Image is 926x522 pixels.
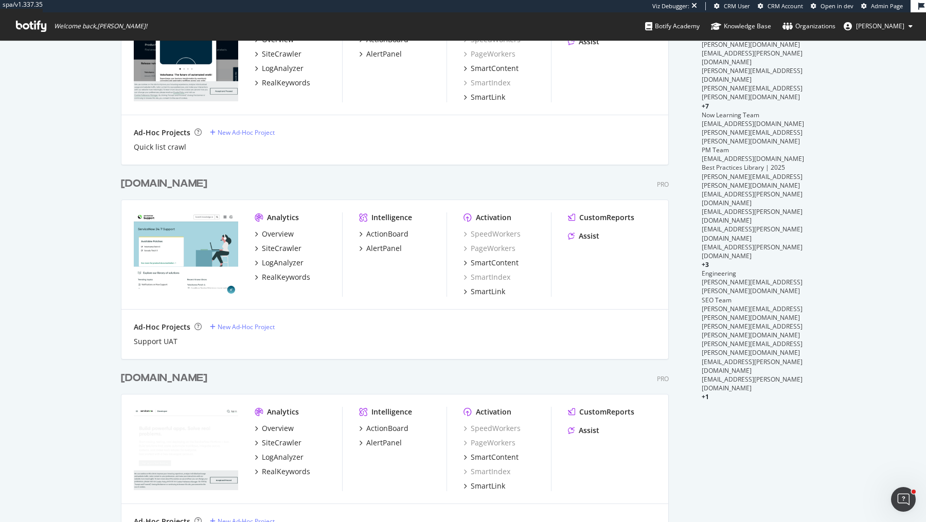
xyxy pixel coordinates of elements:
a: Quick list crawl [134,142,186,152]
span: CRM Account [768,2,803,10]
img: developer.servicenow.com [134,407,238,490]
span: + 1 [702,392,709,401]
div: Ad-Hoc Projects [134,128,190,138]
div: LogAnalyzer [262,258,304,268]
a: New Ad-Hoc Project [210,128,275,137]
div: SmartLink [471,481,505,491]
span: [PERSON_NAME][EMAIL_ADDRESS][DOMAIN_NAME] [702,66,803,84]
div: Ad-Hoc Projects [134,322,190,332]
a: Support UAT [134,336,177,347]
a: AlertPanel [359,438,402,448]
span: Admin Page [871,2,903,10]
div: Viz Debugger: [652,2,689,10]
div: SmartIndex [464,272,510,282]
a: RealKeywords [255,78,310,88]
div: SmartContent [471,452,519,462]
span: [PERSON_NAME][EMAIL_ADDRESS][PERSON_NAME][DOMAIN_NAME] [702,84,803,101]
div: New Ad-Hoc Project [218,128,275,137]
a: PageWorkers [464,243,515,254]
a: Assist [568,231,599,241]
div: RealKeywords [262,78,310,88]
div: Analytics [267,407,299,417]
div: Knowledge Base [711,21,771,31]
div: ActionBoard [366,423,408,434]
a: SiteCrawler [255,438,301,448]
div: SmartLink [471,92,505,102]
a: Admin Page [861,2,903,10]
div: Assist [579,425,599,436]
div: CustomReports [579,407,634,417]
a: ActionBoard [359,423,408,434]
div: SmartIndex [464,78,510,88]
div: Activation [476,407,511,417]
a: PageWorkers [464,438,515,448]
a: [DOMAIN_NAME] [121,176,211,191]
span: [EMAIL_ADDRESS][PERSON_NAME][DOMAIN_NAME] [702,375,803,392]
div: Best Practices Library | 2025 [702,163,805,172]
span: [EMAIL_ADDRESS][DOMAIN_NAME] [702,119,804,128]
div: Assist [579,37,599,47]
span: [EMAIL_ADDRESS][PERSON_NAME][DOMAIN_NAME] [702,190,803,207]
a: SmartContent [464,452,519,462]
img: support.servicenow.com [134,212,238,296]
div: Pro [657,374,669,383]
span: Welcome back, [PERSON_NAME] ! [54,22,147,30]
span: Open in dev [821,2,853,10]
a: [DOMAIN_NAME] [121,371,211,386]
a: SmartLink [464,92,505,102]
a: SmartContent [464,258,519,268]
div: CustomReports [579,212,634,223]
span: [PERSON_NAME][EMAIL_ADDRESS][PERSON_NAME][DOMAIN_NAME] [702,304,803,322]
div: RealKeywords [262,466,310,477]
div: LogAnalyzer [262,452,304,462]
div: Botify Academy [645,21,700,31]
a: SpeedWorkers [464,229,521,239]
div: SmartLink [471,286,505,297]
div: Organizations [782,21,835,31]
div: LogAnalyzer [262,63,304,74]
div: Engineering [702,269,805,278]
div: SiteCrawler [262,438,301,448]
a: SiteCrawler [255,49,301,59]
div: AlertPanel [366,49,402,59]
span: CRM User [724,2,750,10]
a: Knowledge Base [711,12,771,40]
span: [EMAIL_ADDRESS][PERSON_NAME][DOMAIN_NAME] [702,225,803,242]
span: + 7 [702,102,709,111]
a: Assist [568,425,599,436]
span: [EMAIL_ADDRESS][PERSON_NAME][DOMAIN_NAME] [702,357,803,375]
div: SmartContent [471,63,519,74]
div: Overview [262,229,294,239]
div: SmartContent [471,258,519,268]
span: [PERSON_NAME][EMAIL_ADDRESS][PERSON_NAME][DOMAIN_NAME] [702,172,803,190]
a: SmartLink [464,481,505,491]
span: [PERSON_NAME][EMAIL_ADDRESS][PERSON_NAME][DOMAIN_NAME] [702,278,803,295]
span: [EMAIL_ADDRESS][DOMAIN_NAME] [702,154,804,163]
a: AlertPanel [359,49,402,59]
a: Overview [255,423,294,434]
div: SiteCrawler [262,243,301,254]
a: New Ad-Hoc Project [210,322,275,331]
span: dalton [856,22,904,30]
div: Assist [579,231,599,241]
a: Overview [255,229,294,239]
a: CRM Account [758,2,803,10]
div: New Ad-Hoc Project [218,322,275,331]
span: + 3 [702,260,709,269]
div: Intelligence [371,407,412,417]
span: [EMAIL_ADDRESS][PERSON_NAME][DOMAIN_NAME] [702,49,803,66]
iframe: Intercom live chat [891,487,916,512]
a: AlertPanel [359,243,402,254]
a: RealKeywords [255,272,310,282]
div: Overview [262,423,294,434]
a: SpeedWorkers [464,423,521,434]
div: ActionBoard [366,229,408,239]
a: CRM User [714,2,750,10]
div: Pro [657,180,669,189]
span: [PERSON_NAME][EMAIL_ADDRESS][PERSON_NAME][DOMAIN_NAME] [702,339,803,357]
a: LogAnalyzer [255,63,304,74]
